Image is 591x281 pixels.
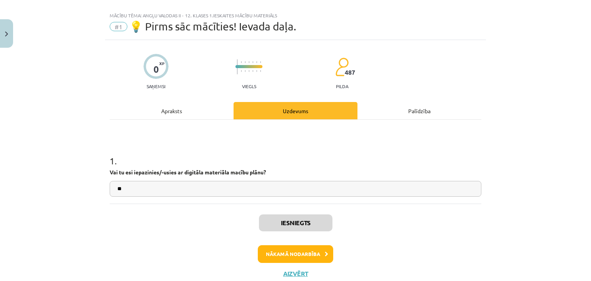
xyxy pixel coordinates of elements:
[249,61,249,63] img: icon-short-line-57e1e144782c952c97e751825c79c345078a6d821885a25fce030b3d8c18986b.svg
[110,142,481,166] h1: 1 .
[159,61,164,65] span: XP
[241,70,242,72] img: icon-short-line-57e1e144782c952c97e751825c79c345078a6d821885a25fce030b3d8c18986b.svg
[110,13,481,18] div: Mācību tēma: Angļu valodas ii - 12. klases 1.ieskaites mācību materiāls
[110,169,266,176] strong: Vai tu esi iepazinies/-usies ar digitāla materiāla macību plānu?
[260,70,261,72] img: icon-short-line-57e1e144782c952c97e751825c79c345078a6d821885a25fce030b3d8c18986b.svg
[242,84,256,89] p: Viegls
[144,84,169,89] p: Saņemsi
[258,245,333,263] button: Nākamā nodarbība
[256,70,257,72] img: icon-short-line-57e1e144782c952c97e751825c79c345078a6d821885a25fce030b3d8c18986b.svg
[5,32,8,37] img: icon-close-lesson-0947bae3869378f0d4975bcd49f059093ad1ed9edebbc8119c70593378902aed.svg
[357,102,481,119] div: Palīdzība
[234,102,357,119] div: Uzdevums
[256,61,257,63] img: icon-short-line-57e1e144782c952c97e751825c79c345078a6d821885a25fce030b3d8c18986b.svg
[237,59,238,74] img: icon-long-line-d9ea69661e0d244f92f715978eff75569469978d946b2353a9bb055b3ed8787d.svg
[336,84,348,89] p: pilda
[260,61,261,63] img: icon-short-line-57e1e144782c952c97e751825c79c345078a6d821885a25fce030b3d8c18986b.svg
[281,270,310,278] button: Aizvērt
[110,22,127,31] span: #1
[252,70,253,72] img: icon-short-line-57e1e144782c952c97e751825c79c345078a6d821885a25fce030b3d8c18986b.svg
[110,102,234,119] div: Apraksts
[335,57,349,77] img: students-c634bb4e5e11cddfef0936a35e636f08e4e9abd3cc4e673bd6f9a4125e45ecb1.svg
[252,61,253,63] img: icon-short-line-57e1e144782c952c97e751825c79c345078a6d821885a25fce030b3d8c18986b.svg
[129,20,296,33] span: 💡 Pirms sāc mācīties! Ievada daļa.
[259,214,332,231] button: Iesniegts
[154,64,159,75] div: 0
[241,61,242,63] img: icon-short-line-57e1e144782c952c97e751825c79c345078a6d821885a25fce030b3d8c18986b.svg
[249,70,249,72] img: icon-short-line-57e1e144782c952c97e751825c79c345078a6d821885a25fce030b3d8c18986b.svg
[345,69,355,76] span: 487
